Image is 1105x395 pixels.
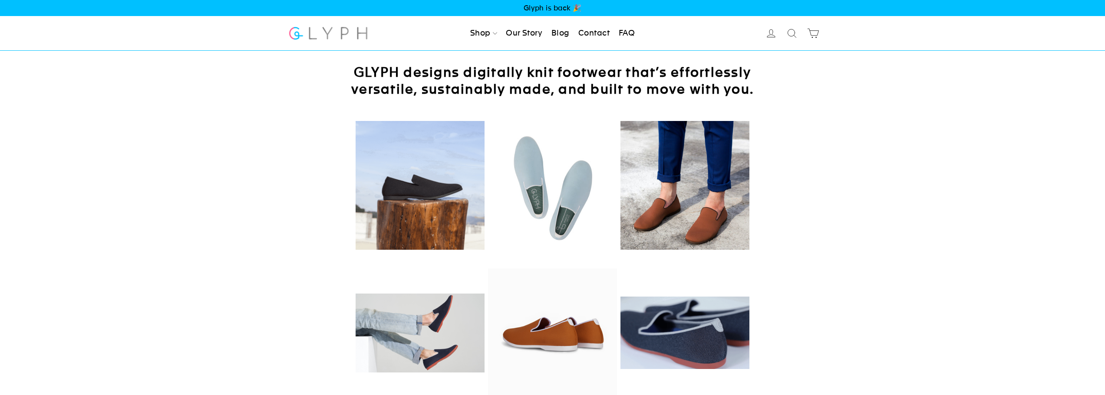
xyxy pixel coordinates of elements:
img: Glyph [288,22,369,45]
ul: Primary [467,24,638,43]
h2: GLYPH designs digitally knit footwear that’s effortlessly versatile, sustainably made, and built ... [336,64,770,98]
a: Contact [575,24,613,43]
a: Blog [548,24,573,43]
a: Shop [467,24,501,43]
a: Our Story [502,24,546,43]
a: FAQ [615,24,638,43]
